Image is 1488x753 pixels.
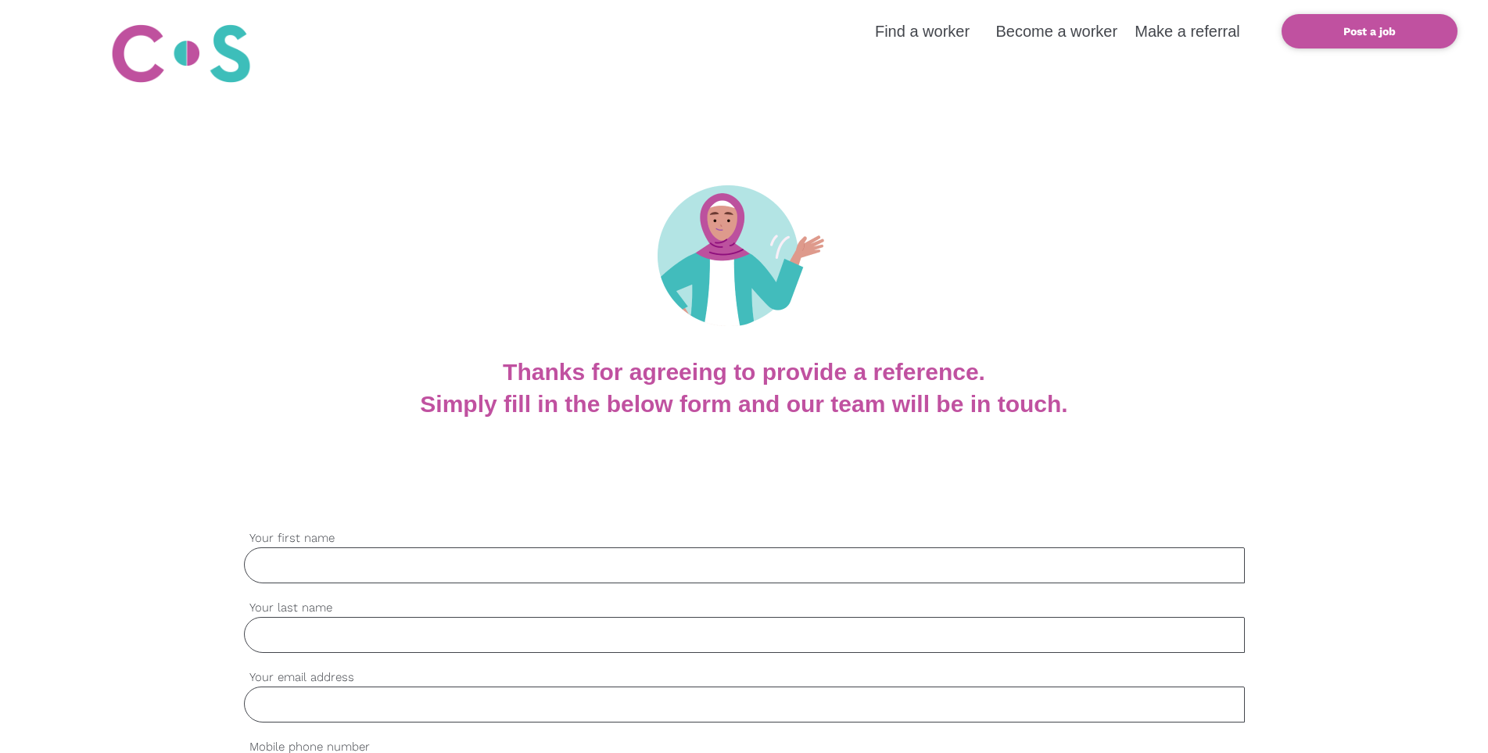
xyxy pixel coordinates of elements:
[503,359,985,385] b: Thanks for agreeing to provide a reference.
[1282,14,1458,48] a: Post a job
[995,23,1117,40] a: Become a worker
[420,391,1067,417] b: Simply fill in the below form and our team will be in touch.
[875,23,970,40] a: Find a worker
[244,529,1245,547] label: Your first name
[1343,25,1396,38] b: Post a job
[244,669,1245,687] label: Your email address
[244,599,1245,617] label: Your last name
[1135,23,1240,40] a: Make a referral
